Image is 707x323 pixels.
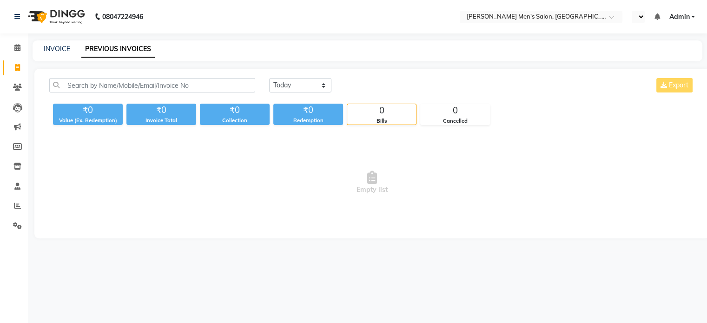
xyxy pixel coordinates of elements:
div: Invoice Total [126,117,196,125]
div: Redemption [273,117,343,125]
div: Value (Ex. Redemption) [53,117,123,125]
a: PREVIOUS INVOICES [81,41,155,58]
div: Cancelled [421,117,489,125]
input: Search by Name/Mobile/Email/Invoice No [49,78,255,92]
b: 08047224946 [102,4,143,30]
div: 0 [421,104,489,117]
a: INVOICE [44,45,70,53]
div: ₹0 [126,104,196,117]
div: ₹0 [200,104,270,117]
div: 0 [347,104,416,117]
img: logo [24,4,87,30]
span: Empty list [49,136,694,229]
div: ₹0 [273,104,343,117]
span: Admin [669,12,689,22]
div: Collection [200,117,270,125]
div: ₹0 [53,104,123,117]
div: Bills [347,117,416,125]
